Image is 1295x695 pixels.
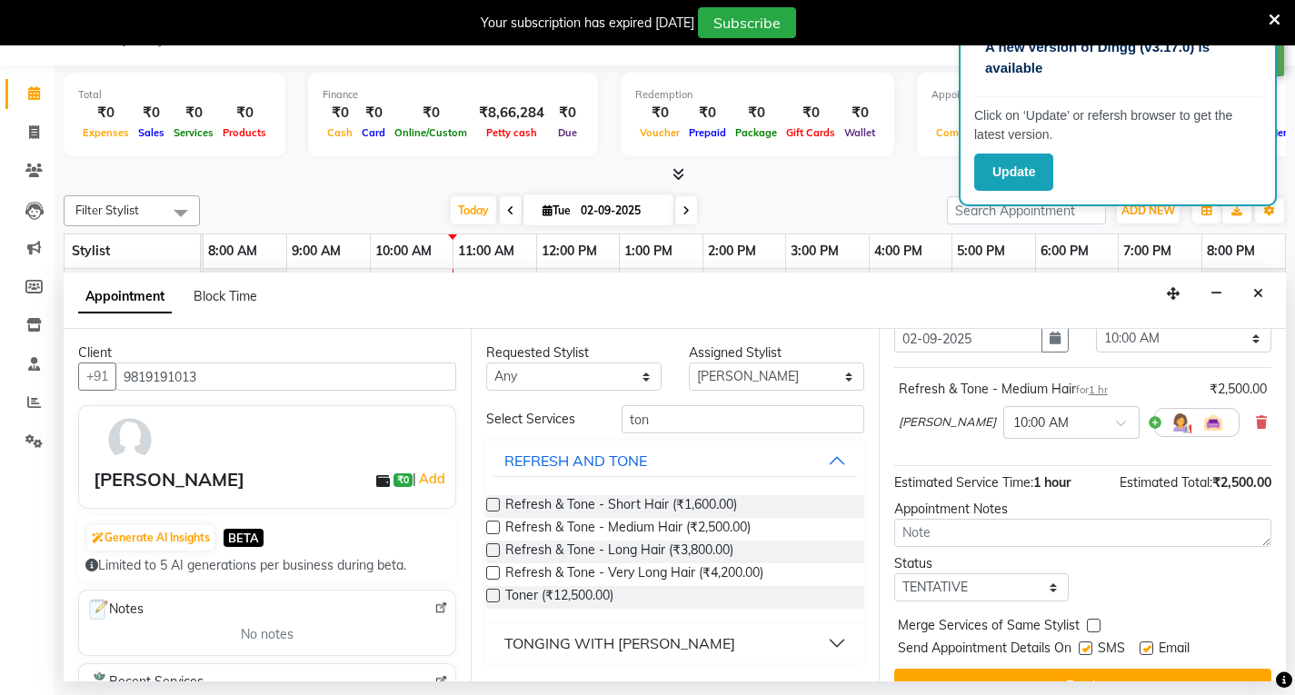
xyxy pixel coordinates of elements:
a: 5:00 PM [952,238,1010,264]
div: Appointment [931,87,1157,103]
div: Limited to 5 AI generations per business during beta. [85,556,449,575]
div: ₹0 [635,103,684,124]
div: REFRESH AND TONE [504,450,647,472]
div: ₹0 [357,103,390,124]
a: 9:00 AM [287,238,345,264]
input: Search Appointment [947,196,1106,224]
a: 1:00 PM [620,238,677,264]
span: Estimated Total: [1120,474,1212,491]
span: No notes [241,625,294,644]
span: Sales [134,126,169,139]
div: Select Services [473,410,607,429]
span: | [413,468,448,490]
span: Filter Stylist [75,203,139,217]
a: 12:00 PM [537,238,602,264]
div: Assigned Stylist [689,343,864,362]
div: Requested Stylist [486,343,662,362]
div: [PERSON_NAME] [94,466,244,493]
span: Notes [86,598,144,621]
button: Close [1245,280,1271,308]
span: Online/Custom [390,126,472,139]
span: Estimated Service Time: [894,474,1033,491]
a: 7:00 PM [1119,238,1176,264]
button: Subscribe [698,7,796,38]
span: Voucher [635,126,684,139]
div: TONGING WITH [PERSON_NAME] [504,632,735,654]
a: 6:00 PM [1036,238,1093,264]
div: ₹0 [840,103,880,124]
div: ₹0 [552,103,583,124]
a: 8:00 PM [1202,238,1260,264]
span: Wallet [840,126,880,139]
a: Add [416,468,448,490]
span: Merge Services of Same Stylist [898,616,1080,639]
div: Your subscription has expired [DATE] [481,14,694,33]
span: Gift Cards [782,126,840,139]
span: Petty cash [482,126,542,139]
span: Due [553,126,582,139]
a: 3:00 PM [786,238,843,264]
span: Refresh & Tone - Medium Hair (₹2,500.00) [505,518,751,541]
img: avatar [104,413,156,466]
span: 1 hr [1089,383,1108,396]
div: Appointment Notes [894,500,1271,519]
span: Email [1159,639,1190,661]
span: Block Time [194,288,257,304]
div: ₹0 [390,103,472,124]
span: Refresh & Tone - Short Hair (₹1,600.00) [505,495,737,518]
input: 2025-09-02 [575,197,666,224]
div: ₹8,66,284 [472,103,552,124]
button: +91 [78,362,116,391]
div: Finance [323,87,583,103]
p: Click on ‘Update’ or refersh browser to get the latest version. [974,106,1261,144]
div: 0 [931,103,993,124]
button: Generate AI Insights [87,525,214,551]
div: ₹0 [684,103,731,124]
input: yyyy-mm-dd [894,324,1043,352]
span: Prepaid [684,126,731,139]
span: Stylist [72,243,110,259]
span: [PERSON_NAME] [899,413,996,432]
span: ADD NEW [1121,204,1175,217]
span: Tue [538,204,575,217]
div: ₹0 [169,103,218,124]
span: Toner (₹12,500.00) [505,586,613,609]
span: Completed [931,126,993,139]
div: Total [78,87,271,103]
span: ₹2,500.00 [1212,474,1271,491]
div: Redemption [635,87,880,103]
div: ₹0 [78,103,134,124]
a: 10:00 AM [371,238,436,264]
button: Update [974,154,1053,191]
span: Cash [323,126,357,139]
span: Products [218,126,271,139]
span: Expenses [78,126,134,139]
span: 1 hour [1033,474,1071,491]
input: Search by service name [622,405,864,433]
small: for [1076,383,1108,396]
span: Send Appointment Details On [898,639,1071,661]
a: 11:00 AM [453,238,519,264]
span: ₹0 [393,473,413,488]
button: REFRESH AND TONE [493,444,856,477]
span: Services [169,126,218,139]
span: BETA [224,529,264,546]
span: SMS [1098,639,1125,661]
span: Refresh & Tone - Long Hair (₹3,800.00) [505,541,733,563]
div: ₹0 [782,103,840,124]
div: ₹0 [731,103,782,124]
a: 4:00 PM [870,238,927,264]
div: Client [78,343,456,362]
button: ADD NEW [1117,198,1180,223]
span: Card [357,126,390,139]
p: A new version of Dingg (v3.17.0) is available [985,37,1250,78]
span: Today [451,196,496,224]
div: ₹0 [323,103,357,124]
a: 8:00 AM [204,238,262,264]
div: ₹0 [134,103,169,124]
img: Interior.png [1202,412,1224,433]
span: Refresh & Tone - Very Long Hair (₹4,200.00) [505,563,763,586]
div: Status [894,554,1070,573]
a: 2:00 PM [703,238,761,264]
div: Refresh & Tone - Medium Hair [899,380,1108,399]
